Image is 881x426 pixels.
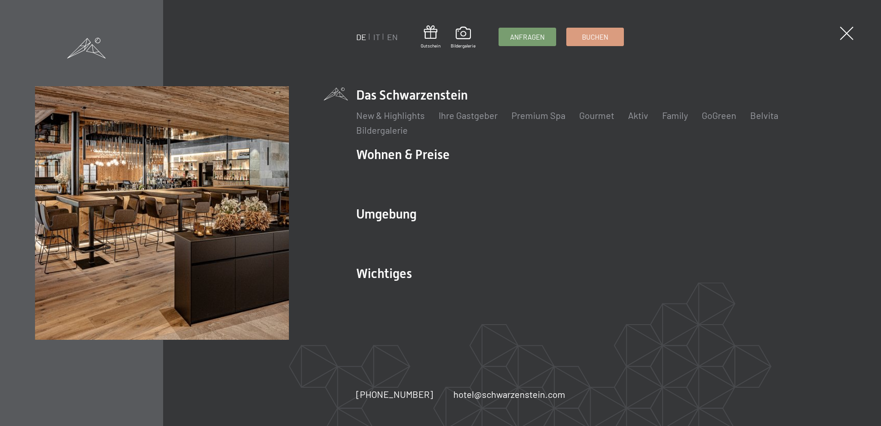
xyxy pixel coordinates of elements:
span: Gutschein [421,42,440,49]
a: Gutschein [421,25,440,49]
a: Buchen [567,28,623,46]
a: Anfragen [499,28,556,46]
a: EN [387,32,398,42]
span: Buchen [582,32,608,42]
a: Belvita [750,110,778,121]
a: Bildergalerie [451,27,476,49]
span: Anfragen [510,32,545,42]
a: GoGreen [702,110,736,121]
a: Gourmet [579,110,614,121]
a: DE [356,32,366,42]
a: [PHONE_NUMBER] [356,388,433,401]
img: Wellnesshotel Südtirol SCHWARZENSTEIN - Wellnessurlaub in den Alpen [35,86,289,340]
a: New & Highlights [356,110,425,121]
a: Bildergalerie [356,124,408,136]
span: Bildergalerie [451,42,476,49]
a: Ihre Gastgeber [439,110,498,121]
a: IT [373,32,380,42]
span: [PHONE_NUMBER] [356,389,433,400]
a: Aktiv [628,110,648,121]
a: Family [662,110,688,121]
a: Premium Spa [511,110,565,121]
a: hotel@schwarzenstein.com [453,388,565,401]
